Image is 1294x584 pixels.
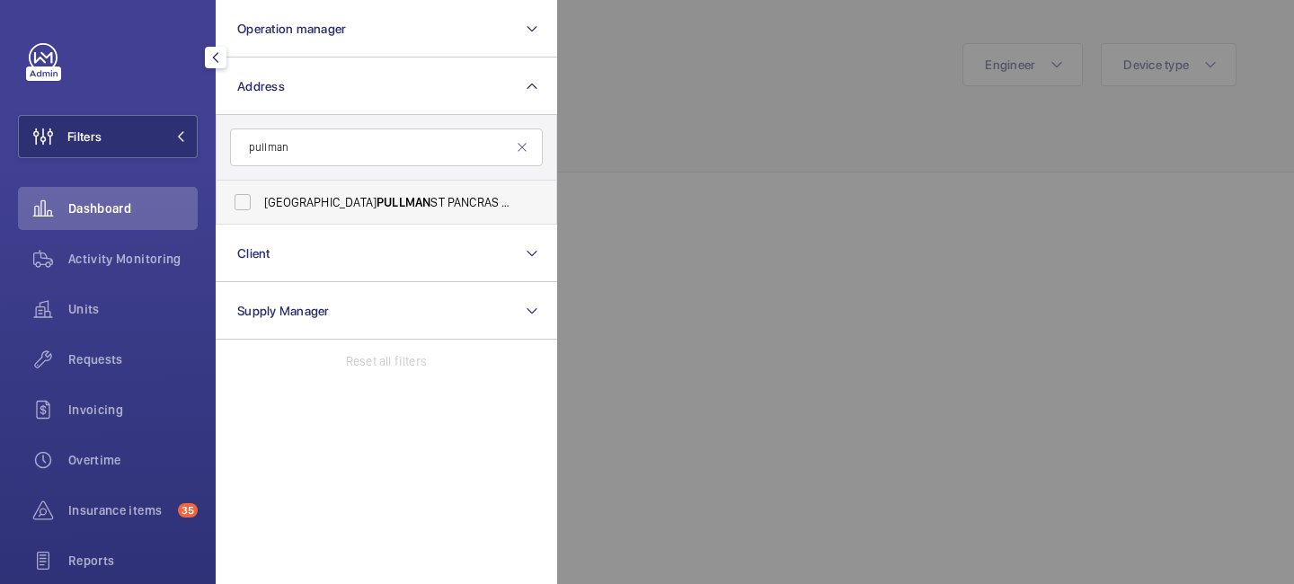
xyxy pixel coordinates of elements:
span: Requests [68,350,198,368]
span: Filters [67,128,102,146]
span: Units [68,300,198,318]
span: 35 [178,503,198,518]
span: Overtime [68,451,198,469]
span: Dashboard [68,199,198,217]
span: Invoicing [68,401,198,419]
span: Insurance items [68,501,171,519]
button: Filters [18,115,198,158]
span: Activity Monitoring [68,250,198,268]
span: Reports [68,552,198,570]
